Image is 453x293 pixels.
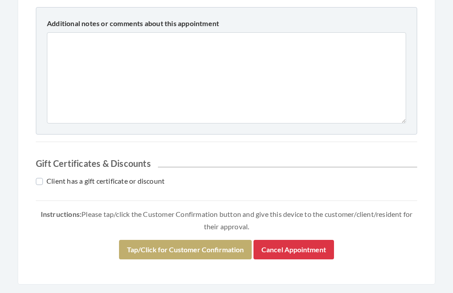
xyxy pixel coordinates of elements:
[41,210,82,219] strong: Instructions:
[36,158,417,169] h2: Gift Certificates & Discounts
[47,19,219,29] label: Additional notes or comments about this appointment
[253,240,334,260] button: Cancel Appointment
[36,208,417,233] p: Please tap/click the Customer Confirmation button and give this device to the customer/client/res...
[36,176,165,187] label: Client has a gift certificate or discount
[119,240,252,260] button: Tap/Click for Customer Confirmation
